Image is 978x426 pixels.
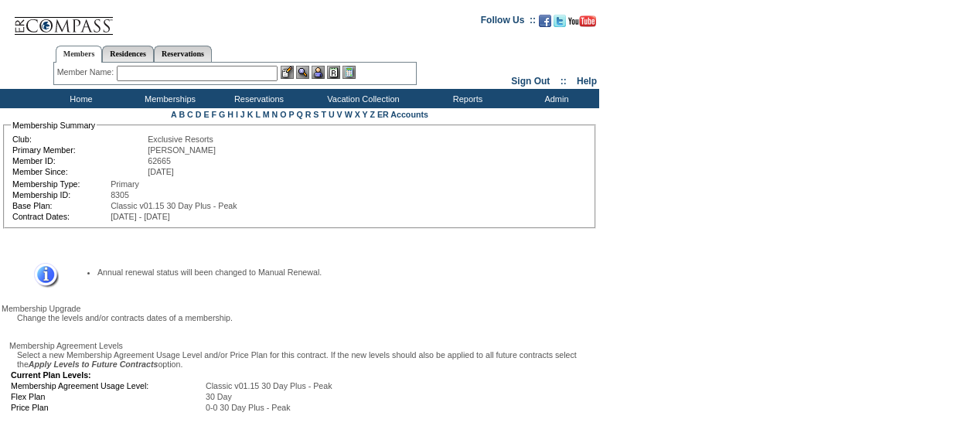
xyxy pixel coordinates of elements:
[577,76,597,87] a: Help
[327,66,340,79] img: Reservations
[281,66,294,79] img: b_edit.gif
[124,89,213,108] td: Memberships
[206,392,232,401] span: 30 Day
[196,110,202,119] a: D
[2,304,598,313] div: Membership Upgrade
[24,263,59,288] img: Information Message
[255,110,260,119] a: L
[148,135,213,144] span: Exclusive Resorts
[313,110,319,119] a: S
[305,110,312,119] a: R
[345,110,353,119] a: W
[97,268,573,277] li: Annual renewal status will been changed to Manual Renewal.
[56,46,103,63] a: Members
[111,190,129,199] span: 8305
[11,370,438,380] td: Current Plan Levels:
[179,110,185,119] a: B
[148,145,216,155] span: [PERSON_NAME]
[12,212,109,221] td: Contract Dates:
[206,381,332,390] span: Classic v01.15 30 Day Plus - Peak
[12,201,109,210] td: Base Plan:
[206,403,291,412] span: 0-0 30 Day Plus - Peak
[11,403,204,412] td: Price Plan
[213,89,302,108] td: Reservations
[481,13,536,32] td: Follow Us ::
[187,110,193,119] a: C
[13,4,114,36] img: Compass Home
[511,76,550,87] a: Sign Out
[272,110,278,119] a: N
[57,66,117,79] div: Member Name:
[539,15,551,27] img: Become our fan on Facebook
[240,110,245,119] a: J
[554,15,566,27] img: Follow us on Twitter
[302,89,421,108] td: Vacation Collection
[219,110,225,119] a: G
[9,350,598,369] div: Select a new Membership Agreement Usage Level and/or Price Plan for this contract. If the new lev...
[337,110,342,119] a: V
[154,46,212,62] a: Reservations
[568,15,596,27] img: Subscribe to our YouTube Channel
[321,110,326,119] a: T
[236,110,238,119] a: I
[296,110,302,119] a: Q
[12,135,146,144] td: Club:
[9,313,598,322] div: Change the levels and/or contracts dates of a membership.
[342,66,356,79] img: b_calculator.gif
[539,19,551,29] a: Become our fan on Facebook
[561,76,567,87] span: ::
[12,167,146,176] td: Member Since:
[11,392,204,401] td: Flex Plan
[12,156,146,165] td: Member ID:
[111,201,237,210] span: Classic v01.15 30 Day Plus - Peak
[227,110,233,119] a: H
[247,110,254,119] a: K
[377,110,428,119] a: ER Accounts
[102,46,154,62] a: Residences
[554,19,566,29] a: Follow us on Twitter
[568,19,596,29] a: Subscribe to our YouTube Channel
[12,179,109,189] td: Membership Type:
[370,110,375,119] a: Z
[11,121,97,130] legend: Membership Summary
[296,66,309,79] img: View
[363,110,368,119] a: Y
[171,110,176,119] a: A
[203,110,209,119] a: E
[280,110,286,119] a: O
[111,179,139,189] span: Primary
[35,89,124,108] td: Home
[421,89,510,108] td: Reports
[12,145,146,155] td: Primary Member:
[289,110,295,119] a: P
[9,341,598,350] div: Membership Agreement Levels
[148,156,171,165] span: 62665
[312,66,325,79] img: Impersonate
[29,360,158,369] i: Apply Levels to Future Contracts
[11,381,204,390] td: Membership Agreement Usage Level:
[211,110,216,119] a: F
[12,190,109,199] td: Membership ID:
[510,89,599,108] td: Admin
[329,110,335,119] a: U
[355,110,360,119] a: X
[263,110,270,119] a: M
[148,167,174,176] span: [DATE]
[111,212,170,221] span: [DATE] - [DATE]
